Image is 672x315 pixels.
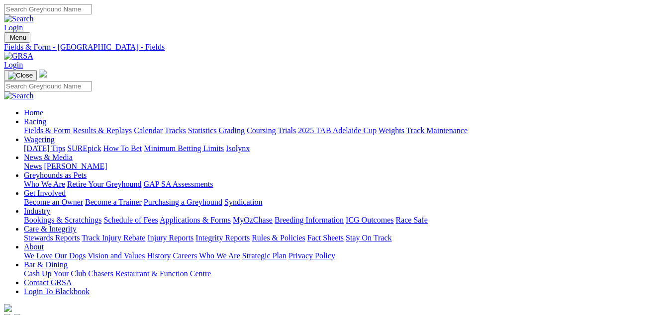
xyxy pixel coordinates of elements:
a: Integrity Reports [195,234,250,242]
div: Racing [24,126,668,135]
a: Cash Up Your Club [24,269,86,278]
a: ICG Outcomes [346,216,393,224]
img: logo-grsa-white.png [39,70,47,78]
a: Coursing [247,126,276,135]
a: [PERSON_NAME] [44,162,107,170]
a: Fields & Form [24,126,71,135]
a: Login [4,61,23,69]
a: How To Bet [103,144,142,153]
a: Privacy Policy [288,251,335,260]
img: Close [8,72,33,79]
a: Bar & Dining [24,260,68,269]
a: Industry [24,207,50,215]
a: Retire Your Greyhound [67,180,142,188]
a: 2025 TAB Adelaide Cup [298,126,377,135]
a: Who We Are [24,180,65,188]
a: Chasers Restaurant & Function Centre [88,269,211,278]
a: Get Involved [24,189,66,197]
img: GRSA [4,52,33,61]
a: News [24,162,42,170]
a: Stewards Reports [24,234,80,242]
a: Vision and Values [88,251,145,260]
a: News & Media [24,153,73,161]
a: Stay On Track [346,234,391,242]
a: Contact GRSA [24,278,72,287]
a: Home [24,108,43,117]
button: Toggle navigation [4,32,30,43]
input: Search [4,4,92,14]
a: Strategic Plan [242,251,287,260]
a: Track Maintenance [406,126,468,135]
div: Industry [24,216,668,225]
a: Statistics [188,126,217,135]
img: Search [4,14,34,23]
a: Isolynx [226,144,250,153]
a: Schedule of Fees [103,216,158,224]
a: Login [4,23,23,32]
a: MyOzChase [233,216,273,224]
a: Trials [278,126,296,135]
a: Racing [24,117,46,126]
input: Search [4,81,92,91]
div: News & Media [24,162,668,171]
a: SUREpick [67,144,101,153]
div: Care & Integrity [24,234,668,242]
span: Menu [10,34,26,41]
a: Calendar [134,126,163,135]
a: About [24,242,44,251]
a: Become a Trainer [85,198,142,206]
a: Race Safe [395,216,427,224]
a: Tracks [165,126,186,135]
a: Injury Reports [147,234,193,242]
a: Greyhounds as Pets [24,171,87,179]
a: Results & Replays [73,126,132,135]
a: Rules & Policies [252,234,305,242]
div: Wagering [24,144,668,153]
a: Applications & Forms [160,216,231,224]
a: Fields & Form - [GEOGRAPHIC_DATA] - Fields [4,43,668,52]
div: Bar & Dining [24,269,668,278]
a: Become an Owner [24,198,83,206]
img: logo-grsa-white.png [4,304,12,312]
a: Wagering [24,135,55,144]
div: About [24,251,668,260]
a: Weights [379,126,404,135]
a: Minimum Betting Limits [144,144,224,153]
a: Login To Blackbook [24,287,90,296]
a: GAP SA Assessments [144,180,213,188]
a: We Love Our Dogs [24,251,86,260]
a: Fact Sheets [307,234,344,242]
button: Toggle navigation [4,70,37,81]
a: Grading [219,126,245,135]
div: Get Involved [24,198,668,207]
a: [DATE] Tips [24,144,65,153]
a: Care & Integrity [24,225,77,233]
a: Careers [173,251,197,260]
a: Track Injury Rebate [82,234,145,242]
a: Breeding Information [275,216,344,224]
div: Greyhounds as Pets [24,180,668,189]
a: Syndication [224,198,262,206]
a: Purchasing a Greyhound [144,198,222,206]
a: History [147,251,171,260]
a: Bookings & Scratchings [24,216,101,224]
a: Who We Are [199,251,240,260]
img: Search [4,91,34,100]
